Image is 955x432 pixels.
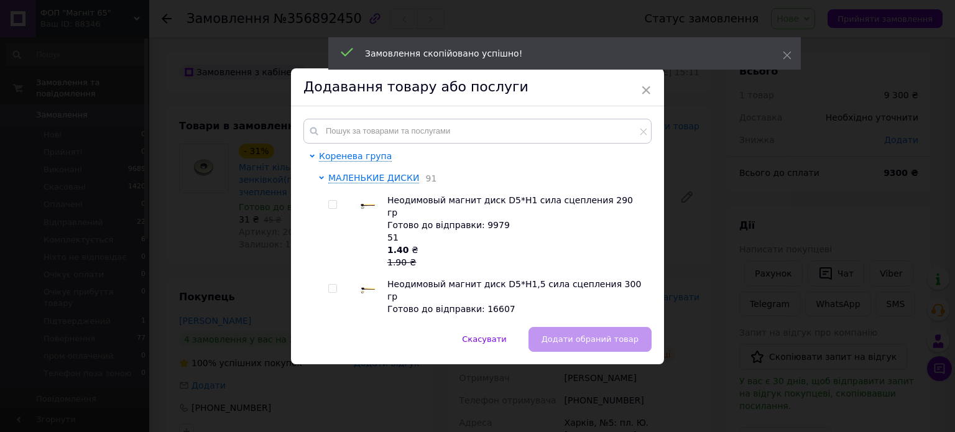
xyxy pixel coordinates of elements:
[365,47,752,60] div: Замовлення скопійовано успішно!
[387,257,416,267] span: 1.90 ₴
[419,173,436,183] span: 91
[387,219,645,231] div: Готово до відправки: 9979
[387,279,641,301] span: Неодимовый магнит диск D5*H1,5 сила сцепления 300 гр
[303,119,652,144] input: Пошук за товарами та послугами
[328,173,419,183] span: МАЛЕНЬКИЕ ДИСКИ
[462,334,506,344] span: Скасувати
[387,232,399,242] span: 51
[387,245,409,255] b: 1.40
[640,80,652,101] span: ×
[449,327,519,352] button: Скасувати
[387,303,645,315] div: Готово до відправки: 16607
[319,151,392,161] span: Коренева група
[387,244,645,269] div: ₴
[350,194,375,219] img: Неодимовый магнит диск D5*H1 сила сцепления 290 гр
[291,68,664,106] div: Додавання товару або послуги
[350,278,375,303] img: Неодимовый магнит диск D5*H1,5 сила сцепления 300 гр
[387,195,633,218] span: Неодимовый магнит диск D5*H1 сила сцепления 290 гр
